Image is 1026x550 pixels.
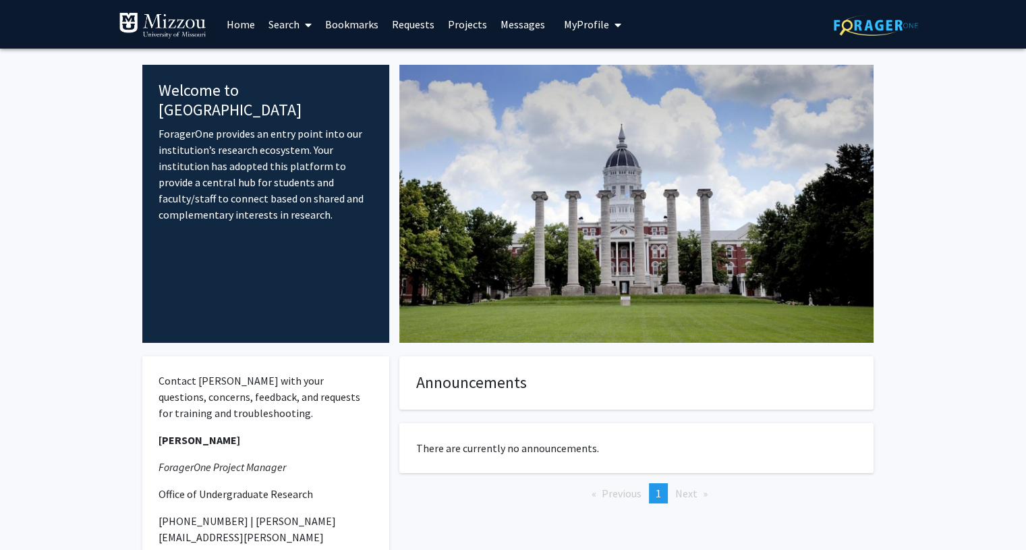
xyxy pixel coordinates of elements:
img: Cover Image [399,65,874,343]
p: There are currently no announcements. [416,440,857,456]
span: My Profile [564,18,609,31]
a: Bookmarks [318,1,385,48]
em: ForagerOne Project Manager [159,460,286,474]
a: Requests [385,1,441,48]
span: 1 [656,487,661,500]
a: Messages [494,1,552,48]
a: Projects [441,1,494,48]
a: Home [220,1,262,48]
h4: Announcements [416,373,857,393]
a: Search [262,1,318,48]
p: Office of Undergraduate Research [159,486,374,502]
strong: [PERSON_NAME] [159,433,240,447]
ul: Pagination [399,483,874,503]
img: University of Missouri Logo [119,12,206,39]
p: ForagerOne provides an entry point into our institution’s research ecosystem. Your institution ha... [159,126,374,223]
iframe: Chat [10,489,57,540]
img: ForagerOne Logo [834,15,918,36]
span: Next [675,487,697,500]
p: Contact [PERSON_NAME] with your questions, concerns, feedback, and requests for training and trou... [159,373,374,421]
h4: Welcome to [GEOGRAPHIC_DATA] [159,81,374,120]
span: Previous [602,487,642,500]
